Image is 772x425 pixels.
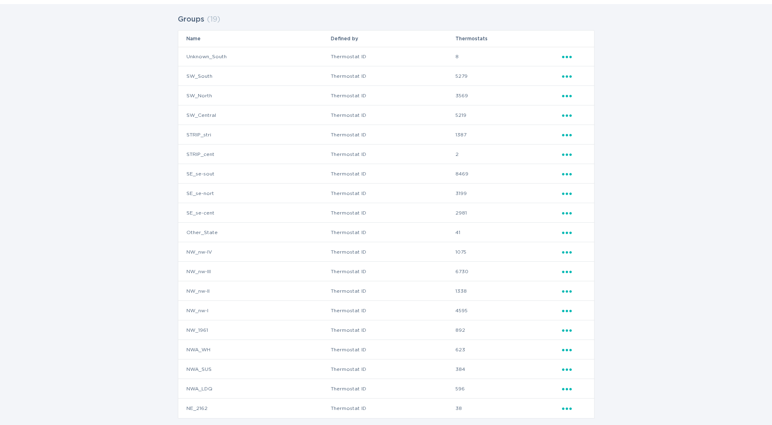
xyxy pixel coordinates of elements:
[562,169,586,178] div: Popover menu
[455,203,561,223] td: 2981
[330,164,455,184] td: Thermostat ID
[330,184,455,203] td: Thermostat ID
[330,203,455,223] td: Thermostat ID
[178,105,330,125] td: SW_Central
[178,281,594,301] tr: 7c7d43799fc64289a2512b6dfa54f390
[562,306,586,315] div: Popover menu
[178,301,594,320] tr: 87d11322e1184e7fa1461249aff8734b
[455,301,561,320] td: 4595
[178,340,330,359] td: NWA_WH
[455,105,561,125] td: 5219
[178,399,330,418] td: NE_2162
[330,105,455,125] td: Thermostat ID
[178,125,594,145] tr: 79c3444b55ea476e943beefc4f6fa593
[178,359,330,379] td: NWA_SUS
[562,111,586,120] div: Popover menu
[562,208,586,217] div: Popover menu
[562,52,586,61] div: Popover menu
[330,125,455,145] td: Thermostat ID
[178,47,330,66] td: Unknown_South
[178,340,594,359] tr: 227b31b310114ee8bf416b58ef98d51b
[562,72,586,81] div: Popover menu
[455,242,561,262] td: 1075
[562,130,586,139] div: Popover menu
[455,47,561,66] td: 8
[178,145,594,164] tr: 83e9111d135e45ef848ba41248f79bb2
[178,242,330,262] td: NW_nw-IV
[178,320,594,340] tr: a294cbb416bd40e0939599ccab0ca8c6
[178,164,330,184] td: SE_se-sout
[562,384,586,393] div: Popover menu
[455,223,561,242] td: 41
[562,248,586,256] div: Popover menu
[178,359,594,379] tr: 930486df96544192a64a9ac7f528fc50
[455,184,561,203] td: 3199
[455,281,561,301] td: 1338
[178,31,330,47] th: Name
[178,31,594,47] tr: Table Headers
[178,47,594,66] tr: 88ed61f3f99b49e7e2ba9b437c914eb0d82377d9
[207,16,220,23] span: ( 19 )
[562,150,586,159] div: Popover menu
[455,125,561,145] td: 1387
[178,281,330,301] td: NW_nw-II
[178,242,594,262] tr: 6025bd2e170644c4a24f4a15c7a7fc2e
[330,340,455,359] td: Thermostat ID
[178,12,204,27] h2: Groups
[455,66,561,86] td: 5279
[330,301,455,320] td: Thermostat ID
[562,287,586,296] div: Popover menu
[562,228,586,237] div: Popover menu
[455,145,561,164] td: 2
[455,320,561,340] td: 892
[562,365,586,374] div: Popover menu
[455,86,561,105] td: 3569
[330,86,455,105] td: Thermostat ID
[178,105,594,125] tr: 8166bd572a494919965756f036d9f75d
[330,242,455,262] td: Thermostat ID
[178,203,594,223] tr: e89c96dd6eb94d64a85f28247393c61c
[178,262,594,281] tr: a10a3d11b8294a13966746fec7405a38
[330,223,455,242] td: Thermostat ID
[562,345,586,354] div: Popover menu
[562,404,586,413] div: Popover menu
[330,31,455,47] th: Defined by
[455,379,561,399] td: 596
[455,359,561,379] td: 384
[455,399,561,418] td: 38
[178,379,594,399] tr: 9bb38a7dba5a451db57413a558d96997
[178,86,330,105] td: SW_North
[330,320,455,340] td: Thermostat ID
[178,379,330,399] td: NWA_LDQ
[178,184,594,203] tr: 5e127c8598f54b4e84497bc5f4d797de
[330,145,455,164] td: Thermostat ID
[178,145,330,164] td: STRIP_cent
[455,262,561,281] td: 6730
[330,66,455,86] td: Thermostat ID
[562,91,586,100] div: Popover menu
[178,223,594,242] tr: 6833e6fedf5317897832f6037a80b821788f6c2c
[178,164,594,184] tr: 3a97846869b943179fa006300e5120b6
[562,326,586,335] div: Popover menu
[330,262,455,281] td: Thermostat ID
[562,189,586,198] div: Popover menu
[178,66,594,86] tr: 0bf902082a0649babb3419b4d77dc07a
[178,320,330,340] td: NW_1961
[178,223,330,242] td: Other_State
[330,379,455,399] td: Thermostat ID
[562,267,586,276] div: Popover menu
[178,184,330,203] td: SE_se-nort
[330,399,455,418] td: Thermostat ID
[178,262,330,281] td: NW_nw-III
[330,359,455,379] td: Thermostat ID
[178,399,594,418] tr: 733b83129d07449da0cf76877737bf00
[330,47,455,66] td: Thermostat ID
[178,203,330,223] td: SE_se-cent
[178,301,330,320] td: NW_nw-I
[178,86,594,105] tr: 17697101cafa4e3da78901cfb47682a5
[455,164,561,184] td: 8469
[455,31,561,47] th: Thermostats
[455,340,561,359] td: 623
[178,125,330,145] td: STRIP_stri
[330,281,455,301] td: Thermostat ID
